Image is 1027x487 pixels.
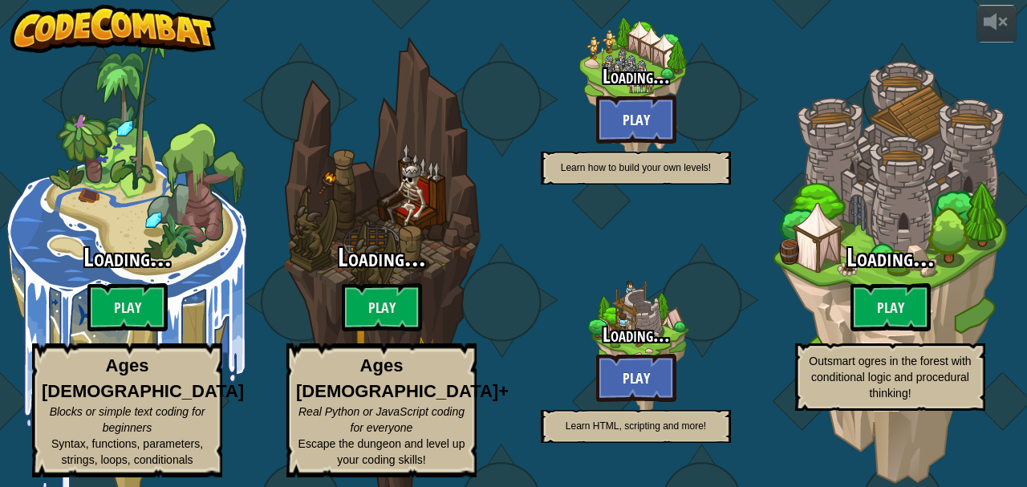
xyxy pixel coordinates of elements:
span: Loading... [603,63,670,90]
btn: Play [342,283,422,331]
btn: Play [87,283,168,331]
button: Play [596,354,676,402]
strong: Ages [DEMOGRAPHIC_DATA] [42,355,244,400]
span: Learn HTML, scripting and more! [566,420,706,432]
div: Complete previous world to unlock [509,222,763,477]
button: Play [596,95,676,144]
span: Loading... [338,240,426,274]
btn: Play [850,283,931,331]
span: Learn how to build your own levels! [561,162,711,173]
span: Loading... [846,240,935,274]
span: Real Python or JavaScript coding for everyone [298,405,465,434]
button: Adjust volume [976,5,1017,43]
span: Escape the dungeon and level up your coding skills! [298,437,465,466]
span: Loading... [603,321,670,348]
strong: Ages [DEMOGRAPHIC_DATA]+ [296,355,509,400]
span: Syntax, functions, parameters, strings, loops, conditionals [51,437,203,466]
span: Blocks or simple text coding for beginners [50,405,205,434]
img: CodeCombat - Learn how to code by playing a game [10,5,216,53]
span: Loading... [83,240,172,274]
span: Outsmart ogres in the forest with conditional logic and procedural thinking! [809,355,971,400]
